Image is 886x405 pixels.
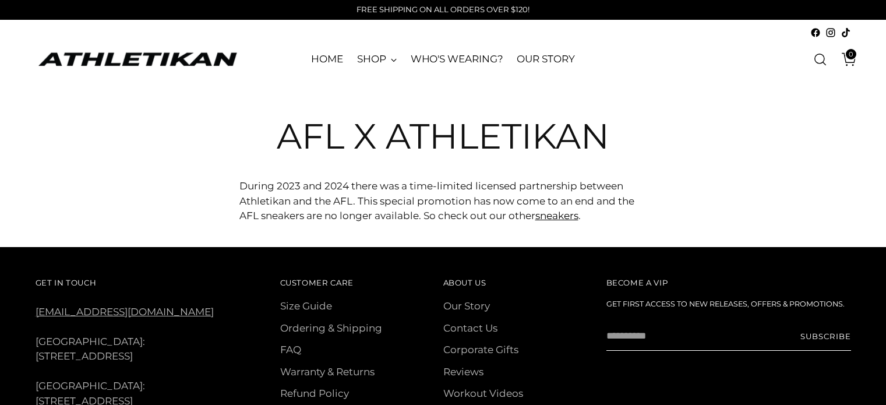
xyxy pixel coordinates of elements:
a: sneakers [535,210,578,221]
a: Corporate Gifts [443,344,518,355]
a: Our Story [443,300,490,312]
a: Contact Us [443,322,497,334]
a: SHOP [357,47,397,72]
span: Get In Touch [36,278,97,287]
a: OUR STORY [517,47,574,72]
span: 0 [846,49,856,59]
a: HOME [311,47,343,72]
p: FREE SHIPPING ON ALL ORDERS OVER $120! [356,4,530,16]
a: WHO'S WEARING? [411,47,503,72]
a: Size Guide [280,300,332,312]
span: Become a VIP [606,278,668,287]
a: ATHLETIKAN [36,50,239,68]
button: Subscribe [800,322,851,351]
a: Refund Policy [280,388,349,399]
a: Warranty & Returns [280,366,375,378]
a: Ordering & Shipping [280,322,382,334]
a: Open cart modal [833,48,856,71]
span: About Us [443,278,486,287]
p: During 2023 and 2024 there was a time-limited licensed partnership between Athletikan and the AFL... [239,179,647,224]
a: FAQ [280,344,301,355]
a: [EMAIL_ADDRESS][DOMAIN_NAME] [36,306,214,318]
h1: AFL x Athletikan [277,117,609,156]
a: Workout Videos [443,388,523,399]
a: Open search modal [809,48,832,71]
a: Reviews [443,366,483,378]
h6: Get first access to new releases, offers & promotions. [606,299,851,310]
span: Customer Care [280,278,354,287]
